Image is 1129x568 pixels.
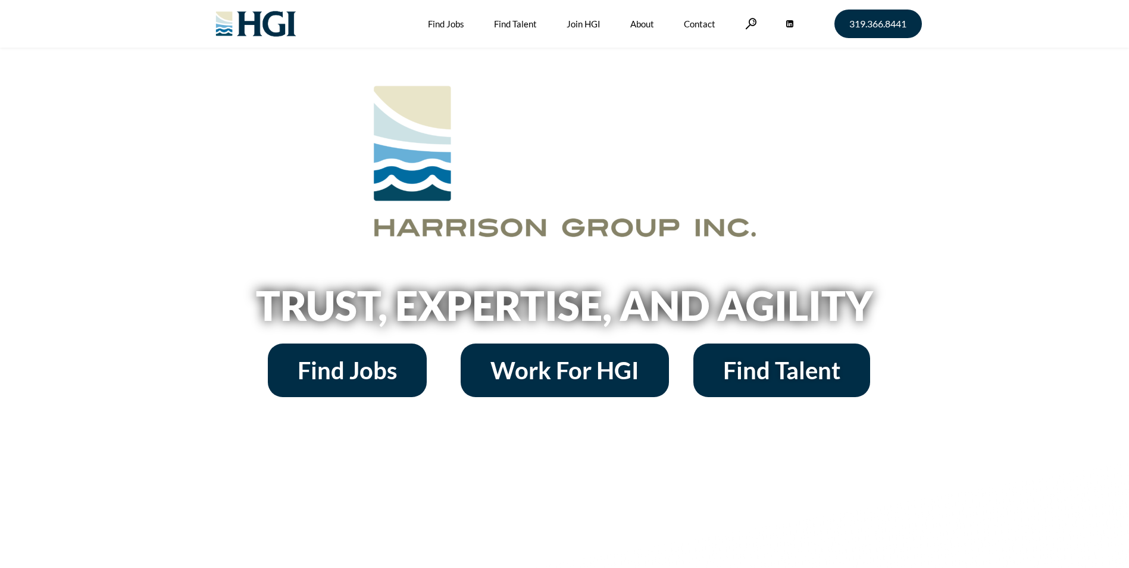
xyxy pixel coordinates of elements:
[745,18,757,29] a: Search
[490,358,639,382] span: Work For HGI
[268,344,427,397] a: Find Jobs
[693,344,870,397] a: Find Talent
[723,358,840,382] span: Find Talent
[834,10,922,38] a: 319.366.8441
[298,358,397,382] span: Find Jobs
[226,285,904,326] h2: Trust, Expertise, and Agility
[849,19,906,29] span: 319.366.8441
[461,344,669,397] a: Work For HGI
